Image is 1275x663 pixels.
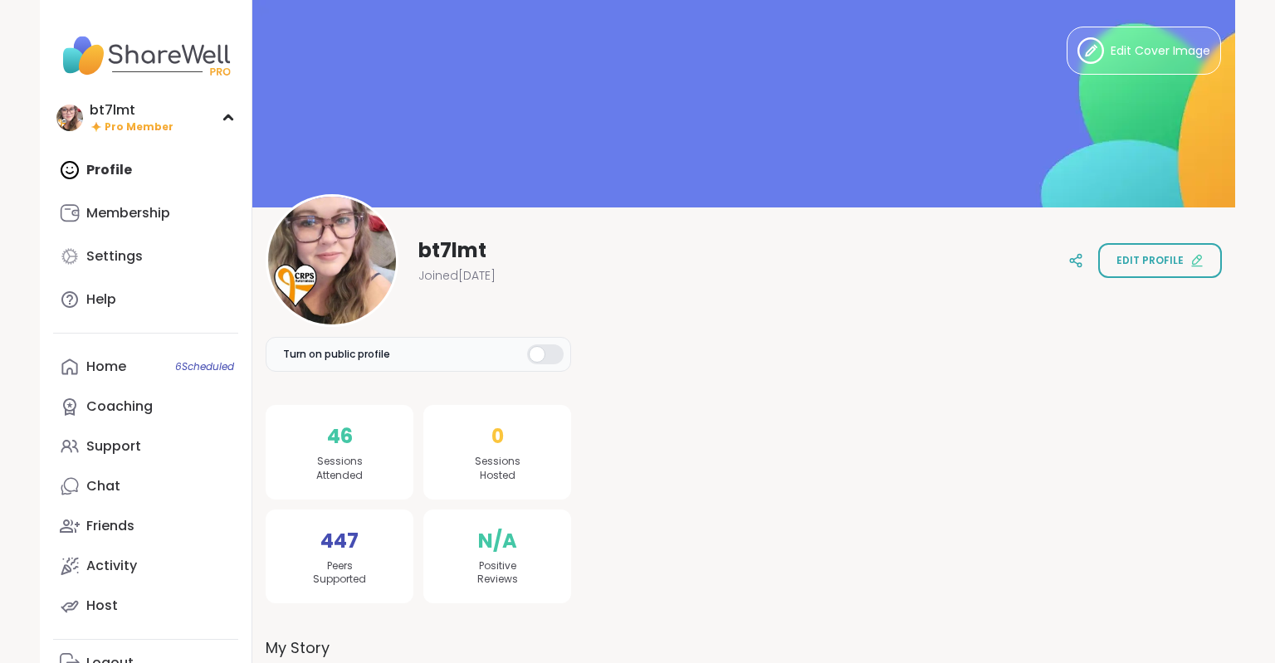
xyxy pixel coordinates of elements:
[320,526,359,556] span: 447
[53,466,238,506] a: Chat
[222,399,235,412] iframe: Spotlight
[327,422,353,451] span: 46
[86,597,118,615] div: Host
[175,360,234,373] span: 6 Scheduled
[475,455,520,483] span: Sessions Hosted
[86,204,170,222] div: Membership
[86,247,143,266] div: Settings
[56,105,83,131] img: bt7lmt
[268,197,396,324] img: bt7lmt
[1116,253,1184,268] span: Edit profile
[86,517,134,535] div: Friends
[1111,42,1210,60] span: Edit Cover Image
[86,557,137,575] div: Activity
[53,347,238,387] a: Home6Scheduled
[266,636,571,659] label: My Story
[53,586,238,626] a: Host
[86,290,116,309] div: Help
[53,236,238,276] a: Settings
[316,455,363,483] span: Sessions Attended
[477,559,518,587] span: Positive Reviews
[313,559,366,587] span: Peers Supported
[491,422,504,451] span: 0
[86,437,141,456] div: Support
[478,526,517,556] span: N/A
[53,193,238,233] a: Membership
[396,348,410,362] iframe: Spotlight
[105,120,173,134] span: Pro Member
[283,347,390,362] span: Turn on public profile
[418,237,486,264] span: bt7lmt
[86,397,153,416] div: Coaching
[53,546,238,586] a: Activity
[90,101,173,119] div: bt7lmt
[53,427,238,466] a: Support
[1098,243,1222,278] button: Edit profile
[53,27,238,85] img: ShareWell Nav Logo
[1067,27,1221,75] button: Edit Cover Image
[53,387,238,427] a: Coaching
[86,358,126,376] div: Home
[53,506,238,546] a: Friends
[53,280,238,319] a: Help
[418,267,496,284] span: Joined [DATE]
[86,477,120,495] div: Chat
